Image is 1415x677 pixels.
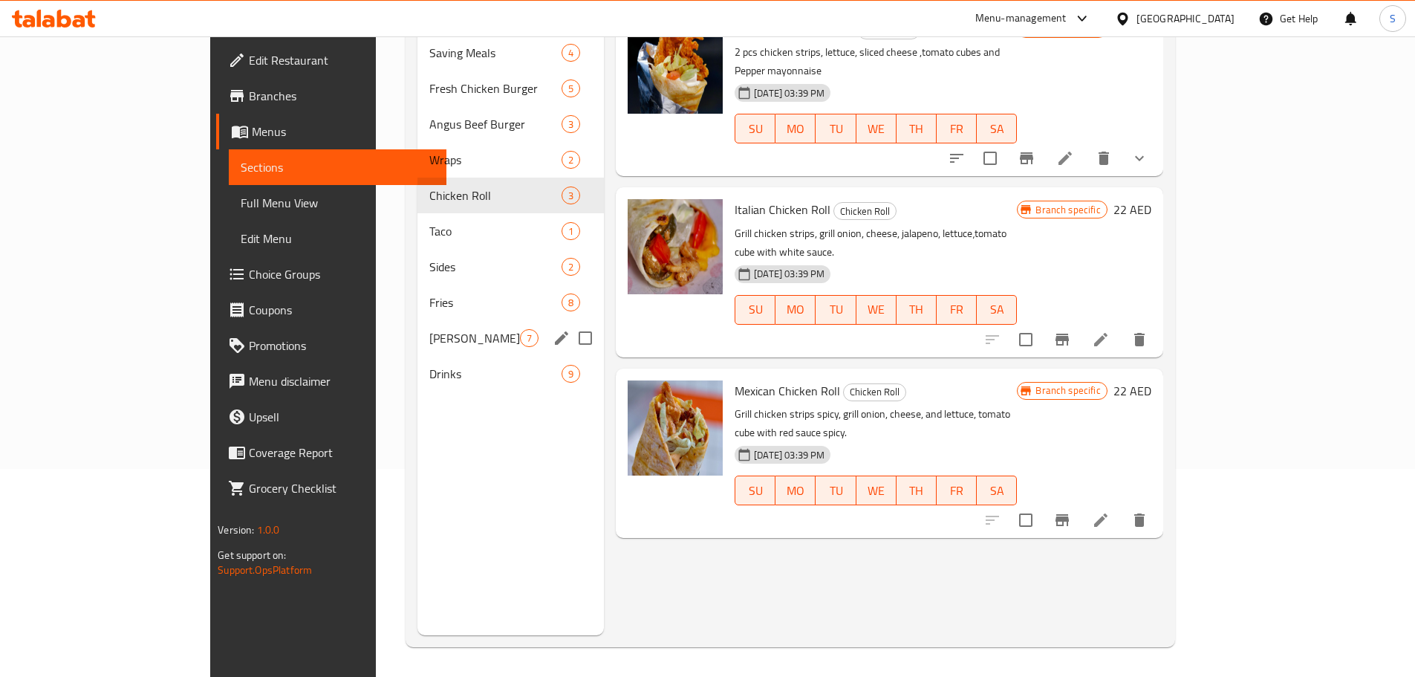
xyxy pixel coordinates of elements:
[241,230,435,247] span: Edit Menu
[249,479,435,497] span: Grocery Checklist
[562,151,580,169] div: items
[229,221,446,256] a: Edit Menu
[417,106,604,142] div: Angus Beef Burger3
[856,476,897,505] button: WE
[735,198,830,221] span: Italian Chicken Roll
[218,560,312,580] a: Support.OpsPlatform
[902,118,931,140] span: TH
[216,42,446,78] a: Edit Restaurant
[249,265,435,283] span: Choice Groups
[216,399,446,435] a: Upsell
[943,299,971,320] span: FR
[1044,322,1080,357] button: Branch-specific-item
[735,405,1017,442] p: Grill chicken strips spicy, grill onion, cheese, and lettuce, tomato cube with red sauce spicy.
[735,295,775,325] button: SU
[822,480,850,502] span: TU
[562,82,579,96] span: 5
[1009,140,1044,176] button: Branch-specific-item
[216,256,446,292] a: Choice Groups
[249,51,435,69] span: Edit Restaurant
[902,299,931,320] span: TH
[1122,140,1157,176] button: show more
[241,194,435,212] span: Full Menu View
[897,114,937,143] button: TH
[429,294,562,311] span: Fries
[249,337,435,354] span: Promotions
[429,151,562,169] span: Wraps
[1113,19,1151,39] h6: 20 AED
[216,292,446,328] a: Coupons
[429,258,562,276] span: Sides
[257,520,280,540] span: 1.0.0
[775,476,816,505] button: MO
[562,189,579,203] span: 3
[1086,140,1122,176] button: delete
[417,213,604,249] div: Taco1
[816,476,856,505] button: TU
[975,143,1006,174] span: Select to update
[816,114,856,143] button: TU
[897,476,937,505] button: TH
[249,408,435,426] span: Upsell
[562,187,580,204] div: items
[429,115,562,133] span: Angus Beef Burger
[748,86,830,100] span: [DATE] 03:39 PM
[735,380,840,402] span: Mexican Chicken Roll
[741,118,770,140] span: SU
[628,19,723,114] img: Chicken Roll Sandwhich
[983,118,1011,140] span: SA
[735,476,775,505] button: SU
[735,224,1017,262] p: Grill chicken strips, grill onion, cheese, jalapeno, lettuce،tomato cube with white sauce.
[1092,511,1110,529] a: Edit menu item
[983,480,1011,502] span: SA
[241,158,435,176] span: Sections
[520,329,539,347] div: items
[429,44,562,62] span: Saving Meals
[977,476,1017,505] button: SA
[1092,331,1110,349] a: Edit menu item
[562,365,580,383] div: items
[977,295,1017,325] button: SA
[748,267,830,281] span: [DATE] 03:39 PM
[249,87,435,105] span: Branches
[417,249,604,285] div: Sides2
[562,367,579,381] span: 9
[429,80,562,97] div: Fresh Chicken Burger
[429,187,562,204] span: Chicken Roll
[218,520,254,540] span: Version:
[781,118,810,140] span: MO
[1113,380,1151,401] h6: 22 AED
[216,363,446,399] a: Menu disclaimer
[249,301,435,319] span: Coupons
[1029,203,1106,217] span: Branch specific
[816,295,856,325] button: TU
[833,202,897,220] div: Chicken Roll
[834,203,896,220] span: Chicken Roll
[216,435,446,470] a: Coverage Report
[1056,149,1074,167] a: Edit menu item
[1122,322,1157,357] button: delete
[822,299,850,320] span: TU
[943,118,971,140] span: FR
[417,285,604,320] div: Fries8
[229,149,446,185] a: Sections
[1010,324,1041,355] span: Select to update
[417,71,604,106] div: Fresh Chicken Burger5
[249,444,435,461] span: Coverage Report
[741,299,770,320] span: SU
[249,372,435,390] span: Menu disclaimer
[252,123,435,140] span: Menus
[417,142,604,178] div: Wraps2
[417,178,604,213] div: Chicken Roll3
[218,545,286,565] span: Get support on:
[937,476,977,505] button: FR
[417,29,604,398] nav: Menu sections
[1113,199,1151,220] h6: 22 AED
[562,296,579,310] span: 8
[844,383,905,401] span: Chicken Roll
[856,295,897,325] button: WE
